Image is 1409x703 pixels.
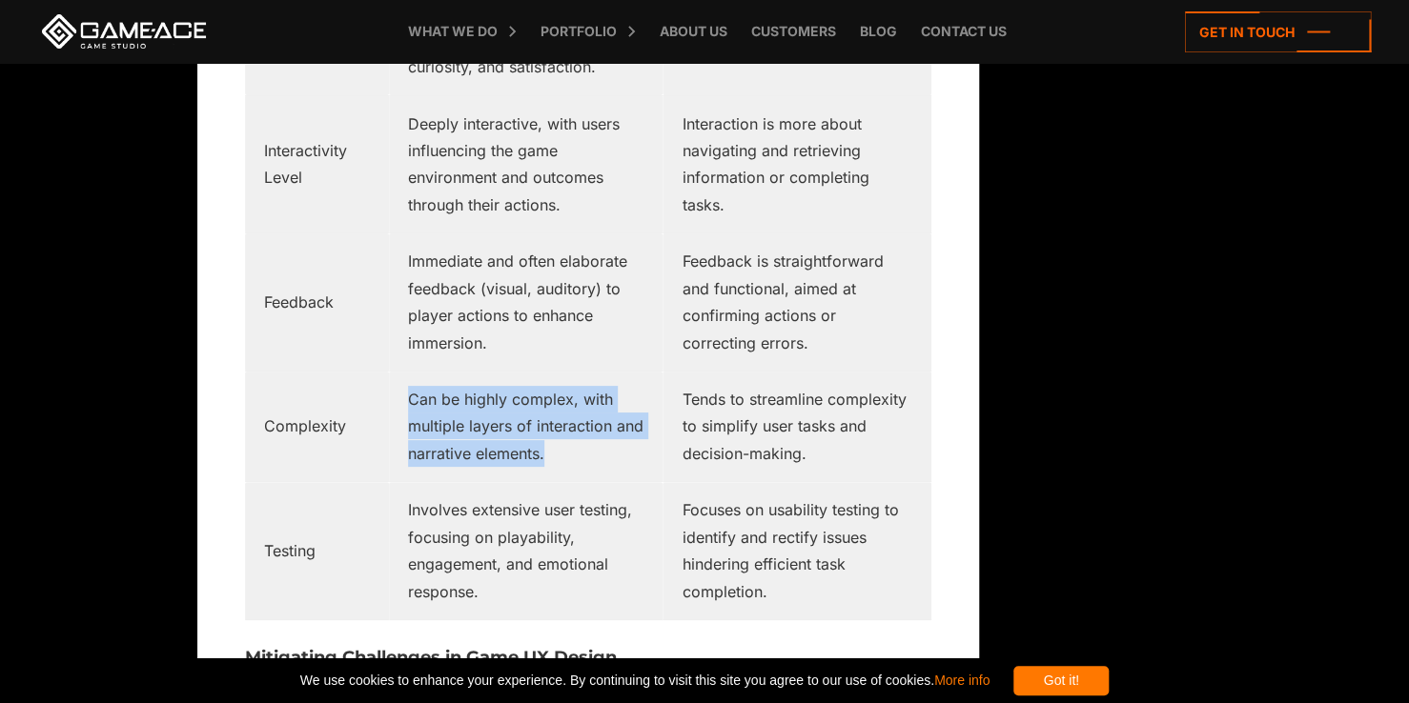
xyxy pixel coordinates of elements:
[663,95,930,233] td: Interaction is more about navigating and retrieving information or completing tasks.
[663,233,930,372] td: Feedback is straightforward and functional, aimed at confirming actions or correcting errors.
[245,482,389,620] td: Testing
[245,649,931,668] h3: Mitigating Challenges in Game UX Design
[1013,666,1109,695] div: Got it!
[300,666,990,695] span: We use cookies to enhance your experience. By continuing to visit this site you agree to our use ...
[663,482,930,620] td: Focuses on usability testing to identify and rectify issues hindering efficient task completion.
[1185,11,1371,52] a: Get in touch
[934,673,990,688] a: More info
[389,482,664,620] td: Involves extensive user testing, focusing on playability, engagement, and emotional response.
[389,233,664,372] td: Immediate and often elaborate feedback (visual, auditory) to player actions to enhance immersion.
[389,372,664,482] td: Can be highly complex, with multiple layers of interaction and narrative elements.
[245,372,389,482] td: Complexity
[389,95,664,233] td: Deeply interactive, with users influencing the game environment and outcomes through their actions.
[245,95,389,233] td: Interactivity Level
[663,372,930,482] td: Tends to streamline complexity to simplify user tasks and decision-making.
[245,233,389,372] td: Feedback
